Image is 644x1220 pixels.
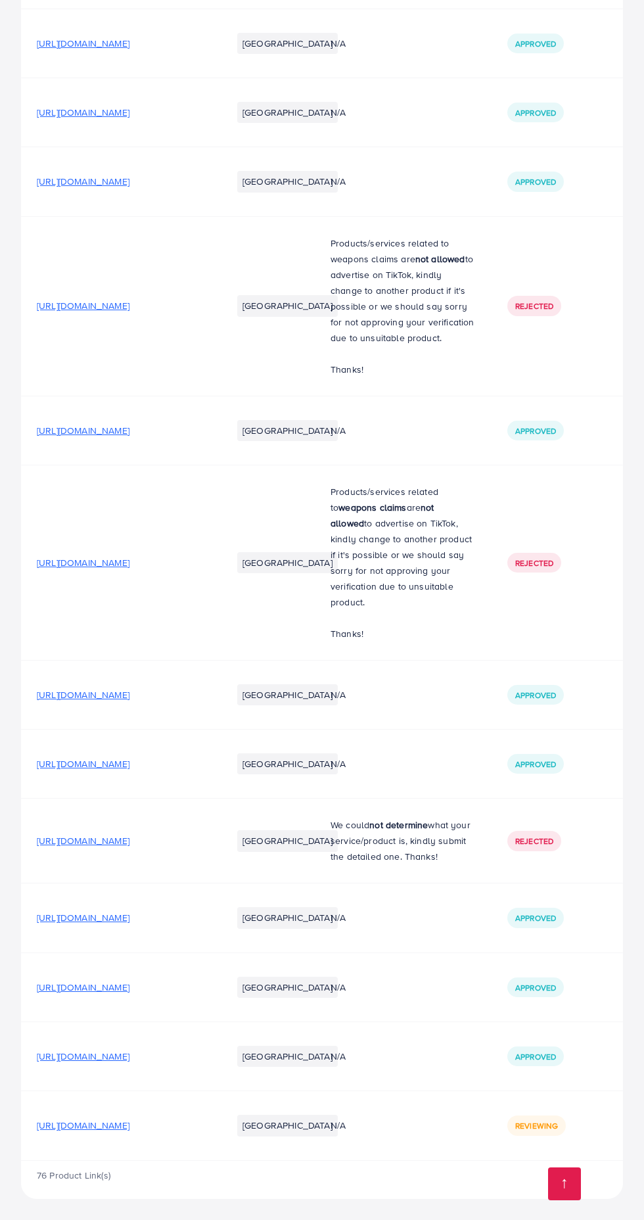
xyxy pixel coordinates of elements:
span: Approved [515,982,556,993]
span: Rejected [515,557,553,569]
span: [URL][DOMAIN_NAME] [37,106,129,119]
span: [URL][DOMAIN_NAME] [37,834,129,847]
span: Approved [515,759,556,770]
span: [URL][DOMAIN_NAME] [37,556,129,569]
strong: not allowed [331,501,434,530]
span: Rejected [515,835,553,847]
span: N/A [331,688,346,701]
span: [URL][DOMAIN_NAME] [37,911,129,924]
span: [URL][DOMAIN_NAME] [37,981,129,994]
span: Approved [515,912,556,924]
span: N/A [331,37,346,50]
span: 76 Product Link(s) [37,1169,110,1182]
span: Approved [515,425,556,436]
span: [URL][DOMAIN_NAME] [37,1050,129,1063]
strong: not determine [369,818,428,832]
li: [GEOGRAPHIC_DATA] [237,977,338,998]
span: Approved [515,38,556,49]
strong: weapons claims [338,501,406,514]
span: Approved [515,1051,556,1062]
span: Rejected [515,300,553,312]
li: [GEOGRAPHIC_DATA] [237,295,338,316]
p: Thanks! [331,626,476,642]
span: [URL][DOMAIN_NAME] [37,299,129,312]
span: [URL][DOMAIN_NAME] [37,175,129,188]
li: [GEOGRAPHIC_DATA] [237,830,338,851]
p: Thanks! [331,362,476,377]
iframe: Chat [588,1161,634,1210]
li: [GEOGRAPHIC_DATA] [237,33,338,54]
span: [URL][DOMAIN_NAME] [37,1119,129,1132]
span: Approved [515,690,556,701]
p: Products/services related to are to advertise on TikTok, kindly change to another product if it's... [331,484,476,610]
span: N/A [331,175,346,188]
li: [GEOGRAPHIC_DATA] [237,102,338,123]
li: [GEOGRAPHIC_DATA] [237,420,338,441]
span: N/A [331,1119,346,1132]
span: Reviewing [515,1120,558,1131]
p: We could what your service/product is, kindly submit the detailed one. Thanks! [331,817,476,864]
span: [URL][DOMAIN_NAME] [37,688,129,701]
strong: not allowed [415,252,465,266]
li: [GEOGRAPHIC_DATA] [237,907,338,928]
span: N/A [331,106,346,119]
li: [GEOGRAPHIC_DATA] [237,171,338,192]
li: [GEOGRAPHIC_DATA] [237,1115,338,1136]
li: [GEOGRAPHIC_DATA] [237,753,338,774]
span: N/A [331,1050,346,1063]
span: N/A [331,757,346,770]
li: [GEOGRAPHIC_DATA] [237,684,338,705]
span: Approved [515,176,556,187]
span: Approved [515,107,556,118]
span: [URL][DOMAIN_NAME] [37,37,129,50]
span: N/A [331,911,346,924]
span: [URL][DOMAIN_NAME] [37,757,129,770]
span: [URL][DOMAIN_NAME] [37,424,129,437]
li: [GEOGRAPHIC_DATA] [237,1046,338,1067]
p: Products/services related to weapons claims are to advertise on TikTok, kindly change to another ... [331,235,476,346]
li: [GEOGRAPHIC_DATA] [237,552,338,573]
span: N/A [331,424,346,437]
span: N/A [331,981,346,994]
